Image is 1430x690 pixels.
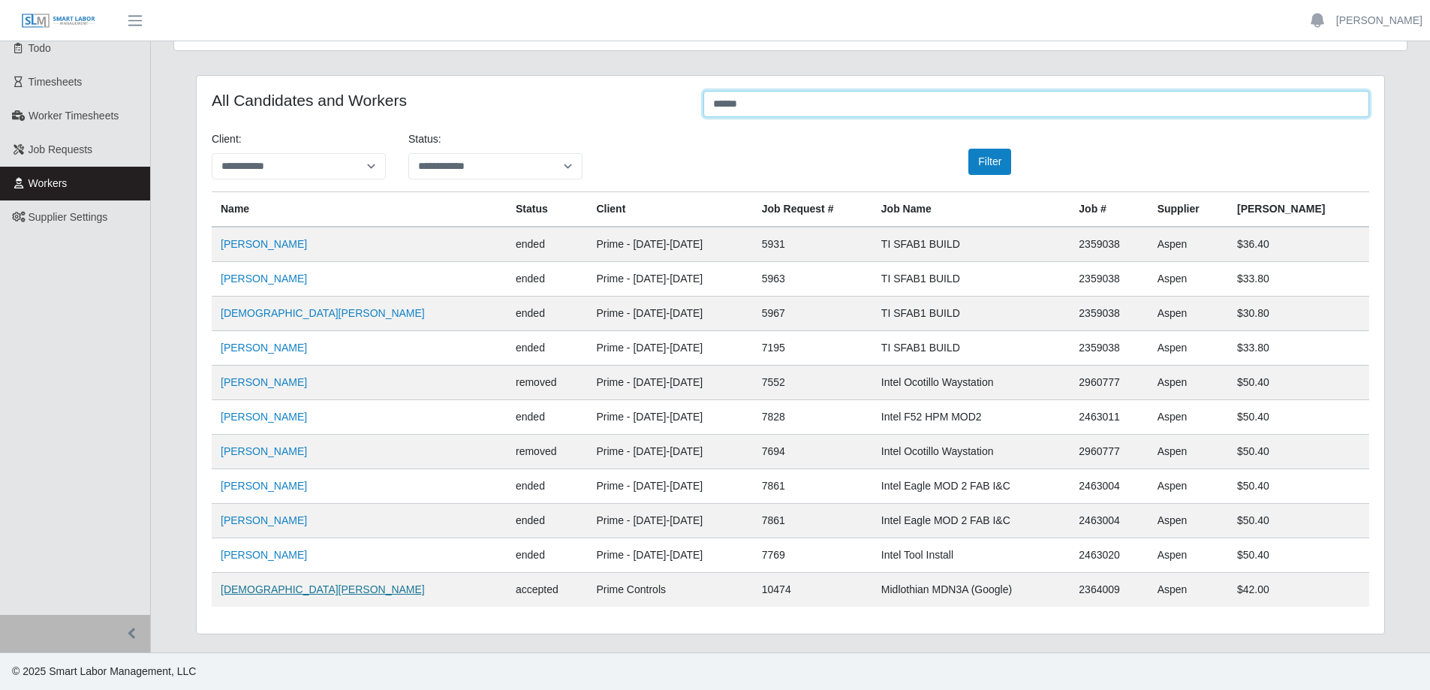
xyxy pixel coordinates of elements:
[221,238,307,250] a: [PERSON_NAME]
[753,227,872,262] td: 5931
[1149,331,1228,366] td: Aspen
[221,411,307,423] a: [PERSON_NAME]
[1070,573,1148,607] td: 2364009
[507,366,587,400] td: removed
[221,549,307,561] a: [PERSON_NAME]
[212,192,507,227] th: Name
[221,583,425,595] a: [DEMOGRAPHIC_DATA][PERSON_NAME]
[872,469,1070,504] td: Intel Eagle MOD 2 FAB I&C
[753,435,872,469] td: 7694
[1228,227,1369,262] td: $36.40
[507,192,587,227] th: Status
[507,469,587,504] td: ended
[1149,469,1228,504] td: Aspen
[587,366,752,400] td: Prime - [DATE]-[DATE]
[221,307,425,319] a: [DEMOGRAPHIC_DATA][PERSON_NAME]
[587,297,752,331] td: Prime - [DATE]-[DATE]
[968,149,1011,175] button: Filter
[1070,262,1148,297] td: 2359038
[1070,538,1148,573] td: 2463020
[753,192,872,227] th: Job Request #
[872,538,1070,573] td: Intel Tool Install
[872,366,1070,400] td: Intel Ocotillo Waystation
[872,262,1070,297] td: TI SFAB1 BUILD
[212,91,681,110] h4: All Candidates and Workers
[587,504,752,538] td: Prime - [DATE]-[DATE]
[1228,331,1369,366] td: $33.80
[507,400,587,435] td: ended
[872,192,1070,227] th: Job Name
[1228,366,1369,400] td: $50.40
[1149,538,1228,573] td: Aspen
[872,297,1070,331] td: TI SFAB1 BUILD
[507,297,587,331] td: ended
[753,262,872,297] td: 5963
[507,227,587,262] td: ended
[872,400,1070,435] td: Intel F52 HPM MOD2
[587,469,752,504] td: Prime - [DATE]-[DATE]
[872,504,1070,538] td: Intel Eagle MOD 2 FAB I&C
[872,573,1070,607] td: Midlothian MDN3A (Google)
[587,573,752,607] td: Prime Controls
[1228,435,1369,469] td: $50.40
[1070,366,1148,400] td: 2960777
[29,76,83,88] span: Timesheets
[507,435,587,469] td: removed
[1070,297,1148,331] td: 2359038
[753,400,872,435] td: 7828
[1149,192,1228,227] th: Supplier
[753,469,872,504] td: 7861
[872,331,1070,366] td: TI SFAB1 BUILD
[1149,227,1228,262] td: Aspen
[1228,469,1369,504] td: $50.40
[1070,331,1148,366] td: 2359038
[753,366,872,400] td: 7552
[1070,192,1148,227] th: Job #
[29,42,51,54] span: Todo
[507,573,587,607] td: accepted
[1149,435,1228,469] td: Aspen
[29,211,108,223] span: Supplier Settings
[1228,400,1369,435] td: $50.40
[587,538,752,573] td: Prime - [DATE]-[DATE]
[1070,435,1148,469] td: 2960777
[221,342,307,354] a: [PERSON_NAME]
[753,297,872,331] td: 5967
[507,331,587,366] td: ended
[1149,504,1228,538] td: Aspen
[1228,192,1369,227] th: [PERSON_NAME]
[1070,469,1148,504] td: 2463004
[29,143,93,155] span: Job Requests
[1070,504,1148,538] td: 2463004
[221,514,307,526] a: [PERSON_NAME]
[872,435,1070,469] td: Intel Ocotillo Waystation
[507,504,587,538] td: ended
[1149,262,1228,297] td: Aspen
[587,331,752,366] td: Prime - [DATE]-[DATE]
[408,131,441,147] label: Status:
[507,262,587,297] td: ended
[587,400,752,435] td: Prime - [DATE]-[DATE]
[1228,504,1369,538] td: $50.40
[29,110,119,122] span: Worker Timesheets
[587,262,752,297] td: Prime - [DATE]-[DATE]
[1228,297,1369,331] td: $30.80
[1228,573,1369,607] td: $42.00
[1149,400,1228,435] td: Aspen
[1070,400,1148,435] td: 2463011
[507,538,587,573] td: ended
[753,331,872,366] td: 7195
[587,227,752,262] td: Prime - [DATE]-[DATE]
[221,376,307,388] a: [PERSON_NAME]
[1149,297,1228,331] td: Aspen
[221,273,307,285] a: [PERSON_NAME]
[29,177,68,189] span: Workers
[1149,573,1228,607] td: Aspen
[1228,538,1369,573] td: $50.40
[1070,227,1148,262] td: 2359038
[753,504,872,538] td: 7861
[221,480,307,492] a: [PERSON_NAME]
[221,445,307,457] a: [PERSON_NAME]
[587,192,752,227] th: Client
[1149,366,1228,400] td: Aspen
